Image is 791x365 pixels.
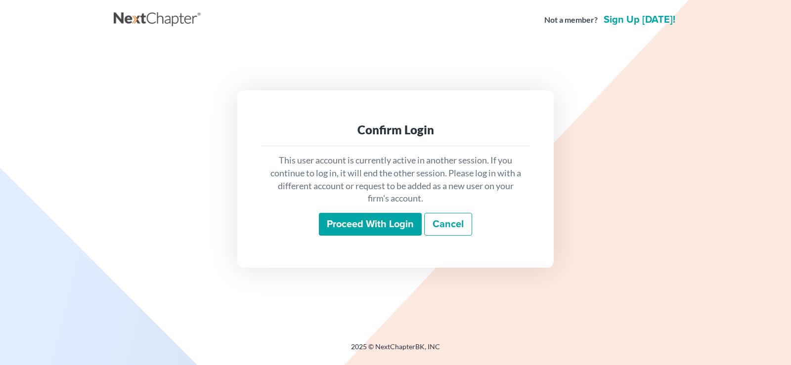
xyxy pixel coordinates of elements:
div: 2025 © NextChapterBK, INC [114,342,677,360]
a: Sign up [DATE]! [602,15,677,25]
input: Proceed with login [319,213,422,236]
div: Confirm Login [269,122,522,138]
a: Cancel [424,213,472,236]
p: This user account is currently active in another session. If you continue to log in, it will end ... [269,154,522,205]
strong: Not a member? [544,14,598,26]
